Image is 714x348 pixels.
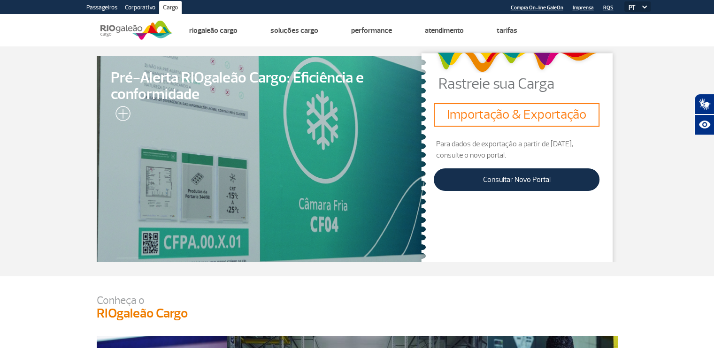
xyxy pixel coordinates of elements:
[425,26,464,35] a: Atendimento
[159,1,182,16] a: Cargo
[121,1,159,16] a: Corporativo
[97,295,618,306] p: Conheça o
[97,306,618,322] h3: RIOgaleão Cargo
[83,1,121,16] a: Passageiros
[189,26,238,35] a: Riogaleão Cargo
[573,5,594,11] a: Imprensa
[351,26,392,35] a: Performance
[603,5,614,11] a: RQS
[433,48,600,76] img: grafismo
[434,138,599,161] p: Para dados de exportação a partir de [DATE], consulte o novo portal:
[270,26,318,35] a: Soluções Cargo
[111,70,412,103] span: Pré-Alerta RIOgaleão Cargo: Eficiência e conformidade
[97,56,426,262] a: Pré-Alerta RIOgaleão Cargo: Eficiência e conformidade
[511,5,563,11] a: Compra On-line GaleOn
[438,76,618,91] p: Rastreie sua Carga
[694,94,714,135] div: Plugin de acessibilidade da Hand Talk.
[434,168,599,191] a: Consultar Novo Portal
[438,107,596,123] h3: Importação & Exportação
[694,94,714,114] button: Abrir tradutor de língua de sinais.
[111,106,131,125] img: leia-mais
[497,26,517,35] a: Tarifas
[694,114,714,135] button: Abrir recursos assistivos.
